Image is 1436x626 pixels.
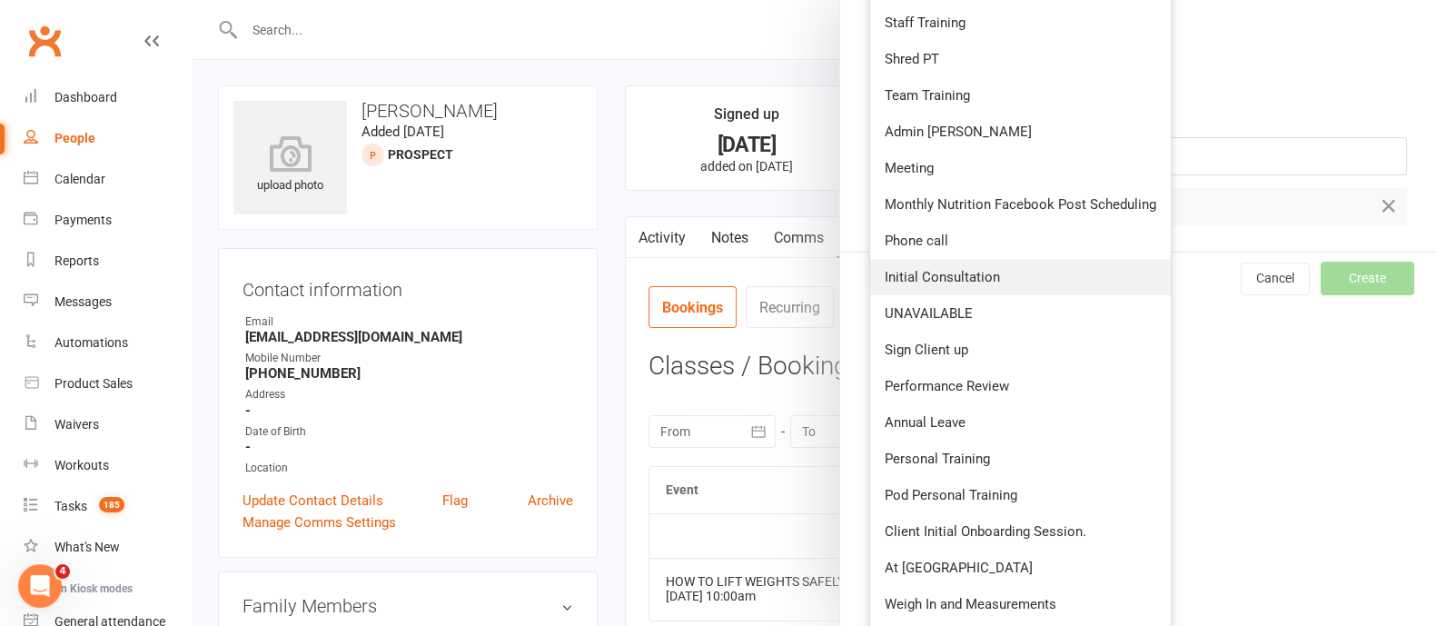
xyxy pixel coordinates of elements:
[54,540,120,554] div: What's New
[870,259,1171,295] a: Initial Consultation
[54,458,109,472] div: Workouts
[54,213,112,227] div: Payments
[54,499,87,513] div: Tasks
[24,323,192,363] a: Automations
[870,368,1171,404] a: Performance Review
[24,404,192,445] a: Waivers
[54,294,112,309] div: Messages
[885,160,934,176] span: Meeting
[870,114,1171,150] a: Admin [PERSON_NAME]
[54,172,105,186] div: Calendar
[54,417,99,432] div: Waivers
[885,87,970,104] span: Team Training
[885,233,948,249] span: Phone call
[870,404,1171,441] a: Annual Leave
[885,523,1086,540] span: Client Initial Onboarding Session.
[870,513,1171,550] a: Client Initial Onboarding Session.
[870,77,1171,114] a: Team Training
[99,497,124,512] span: 185
[885,451,990,467] span: Personal Training
[870,41,1171,77] a: Shred PT
[885,51,939,67] span: Shred PT
[885,124,1032,140] span: Admin [PERSON_NAME]
[885,414,966,431] span: Annual Leave
[885,487,1017,503] span: Pod Personal Training
[54,335,128,350] div: Automations
[885,560,1033,576] span: At [GEOGRAPHIC_DATA]
[55,564,70,579] span: 4
[54,376,133,391] div: Product Sales
[24,445,192,486] a: Workouts
[870,477,1171,513] a: Pod Personal Training
[870,186,1171,223] a: Monthly Nutrition Facebook Post Scheduling
[870,441,1171,477] a: Personal Training
[1378,195,1400,219] button: Remove from Appointment
[870,586,1171,622] a: Weigh In and Measurements
[885,305,973,322] span: UNAVAILABLE
[870,550,1171,586] a: At [GEOGRAPHIC_DATA]
[18,564,62,608] iframe: Intercom live chat
[870,5,1171,41] a: Staff Training
[24,486,192,527] a: Tasks 185
[24,241,192,282] a: Reports
[870,295,1171,332] a: UNAVAILABLE
[885,15,966,31] span: Staff Training
[24,118,192,159] a: People
[24,77,192,118] a: Dashboard
[885,342,968,358] span: Sign Client up
[870,150,1171,186] a: Meeting
[24,282,192,323] a: Messages
[885,378,1009,394] span: Performance Review
[54,90,117,104] div: Dashboard
[24,363,192,404] a: Product Sales
[24,527,192,568] a: What's New
[24,159,192,200] a: Calendar
[870,332,1171,368] a: Sign Client up
[885,196,1156,213] span: Monthly Nutrition Facebook Post Scheduling
[870,223,1171,259] a: Phone call
[54,131,95,145] div: People
[885,596,1056,612] span: Weigh In and Measurements
[24,200,192,241] a: Payments
[22,18,67,64] a: Clubworx
[885,269,1000,285] span: Initial Consultation
[1241,263,1310,295] button: Cancel
[54,253,99,268] div: Reports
